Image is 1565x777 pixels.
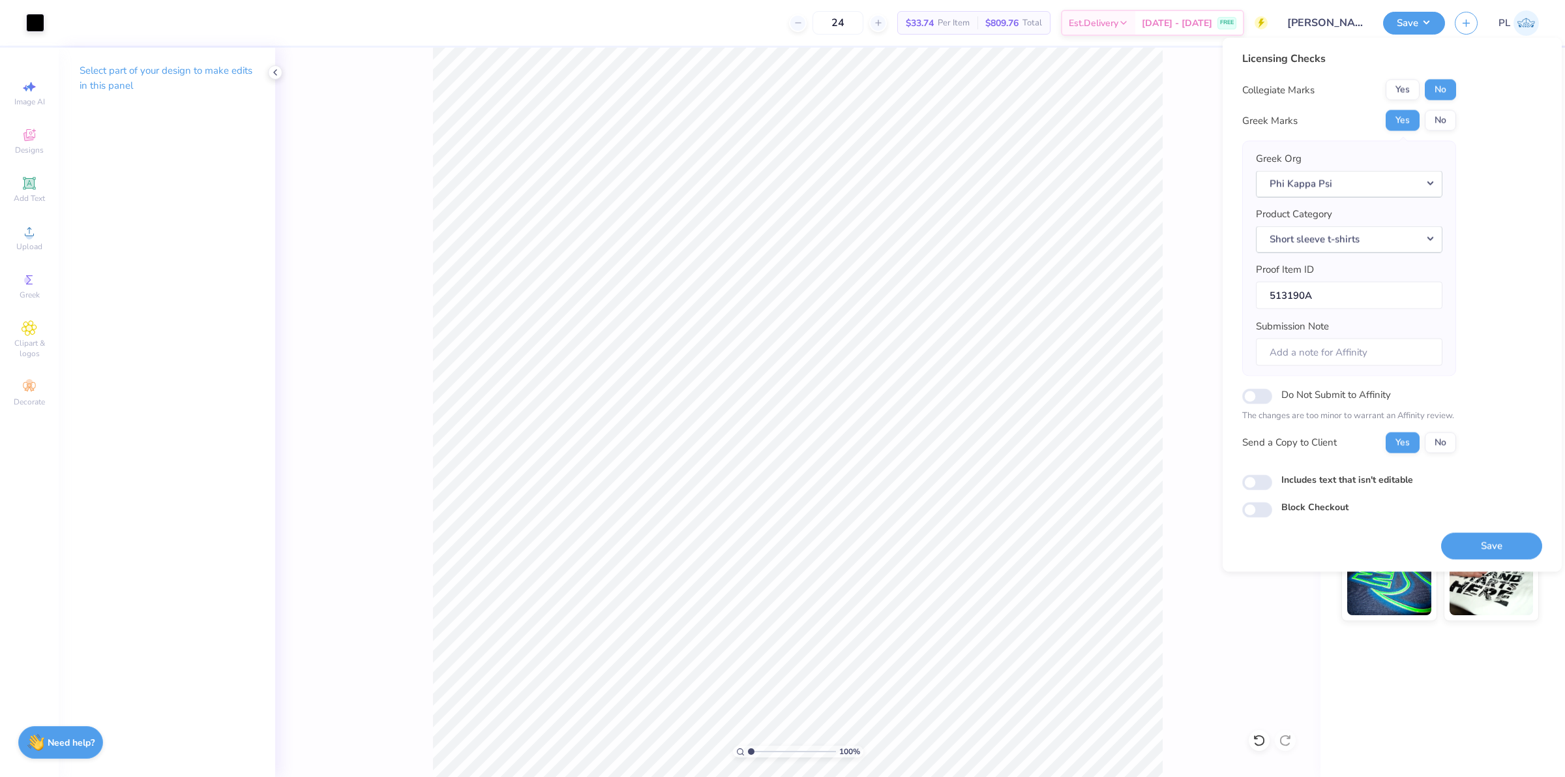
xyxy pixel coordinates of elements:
[812,11,863,35] input: – –
[1425,432,1456,453] button: No
[1256,151,1302,166] label: Greek Org
[1498,10,1539,36] a: PL
[1425,80,1456,100] button: No
[1277,10,1373,36] input: Untitled Design
[1386,432,1420,453] button: Yes
[14,397,45,407] span: Decorate
[1242,435,1337,450] div: Send a Copy to Client
[1450,550,1534,615] img: Water based Ink
[80,63,254,93] p: Select part of your design to make edits in this panel
[1022,16,1042,30] span: Total
[15,145,44,155] span: Designs
[1242,51,1456,67] div: Licensing Checks
[1256,262,1314,277] label: Proof Item ID
[14,97,45,107] span: Image AI
[48,737,95,749] strong: Need help?
[1220,18,1234,27] span: FREE
[1281,386,1391,403] label: Do Not Submit to Affinity
[906,16,934,30] span: $33.74
[1425,110,1456,131] button: No
[1256,207,1332,222] label: Product Category
[14,193,45,204] span: Add Text
[1386,110,1420,131] button: Yes
[1347,550,1431,615] img: Glow in the Dark Ink
[16,241,42,252] span: Upload
[1281,500,1349,513] label: Block Checkout
[1281,472,1413,486] label: Includes text that isn't editable
[1256,170,1442,197] button: Phi Kappa Psi
[1256,226,1442,252] button: Short sleeve t-shirts
[1242,113,1298,128] div: Greek Marks
[1142,16,1212,30] span: [DATE] - [DATE]
[7,338,52,359] span: Clipart & logos
[839,746,860,757] span: 100 %
[1069,16,1118,30] span: Est. Delivery
[938,16,970,30] span: Per Item
[1513,10,1539,36] img: Pamela Lois Reyes
[1383,12,1445,35] button: Save
[1256,319,1329,334] label: Submission Note
[1256,338,1442,366] input: Add a note for Affinity
[1441,532,1542,559] button: Save
[20,290,40,300] span: Greek
[1498,16,1510,31] span: PL
[985,16,1019,30] span: $809.76
[1386,80,1420,100] button: Yes
[1242,410,1456,423] p: The changes are too minor to warrant an Affinity review.
[1242,82,1315,97] div: Collegiate Marks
